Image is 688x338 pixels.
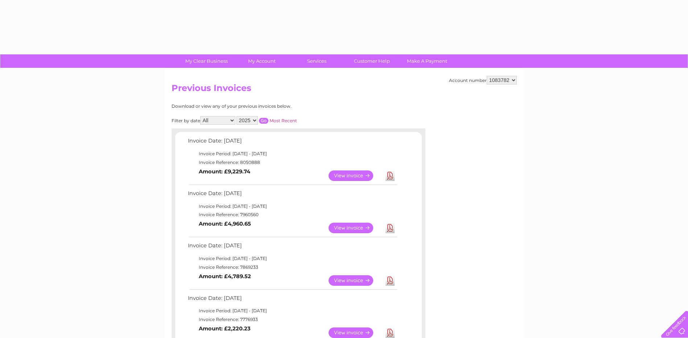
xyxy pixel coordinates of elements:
[186,254,398,263] td: Invoice Period: [DATE] - [DATE]
[329,170,382,181] a: View
[186,210,398,219] td: Invoice Reference: 7960560
[287,54,347,68] a: Services
[329,275,382,286] a: View
[172,104,362,109] div: Download or view any of your previous invoices below.
[186,293,398,307] td: Invoice Date: [DATE]
[172,83,517,97] h2: Previous Invoices
[186,306,398,315] td: Invoice Period: [DATE] - [DATE]
[449,76,517,84] div: Account number
[186,189,398,202] td: Invoice Date: [DATE]
[329,223,382,233] a: View
[397,54,457,68] a: Make A Payment
[186,149,398,158] td: Invoice Period: [DATE] - [DATE]
[199,273,251,280] b: Amount: £4,789.52
[386,327,395,338] a: Download
[386,223,395,233] a: Download
[186,202,398,211] td: Invoice Period: [DATE] - [DATE]
[199,220,251,227] b: Amount: £4,960.65
[386,275,395,286] a: Download
[172,116,362,125] div: Filter by date
[199,168,250,175] b: Amount: £9,229.74
[186,158,398,167] td: Invoice Reference: 8050888
[186,263,398,272] td: Invoice Reference: 7869233
[386,170,395,181] a: Download
[186,241,398,254] td: Invoice Date: [DATE]
[232,54,292,68] a: My Account
[186,315,398,324] td: Invoice Reference: 7776933
[199,325,251,332] b: Amount: £2,220.23
[186,136,398,149] td: Invoice Date: [DATE]
[329,327,382,338] a: View
[342,54,402,68] a: Customer Help
[269,118,297,123] a: Most Recent
[177,54,236,68] a: My Clear Business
